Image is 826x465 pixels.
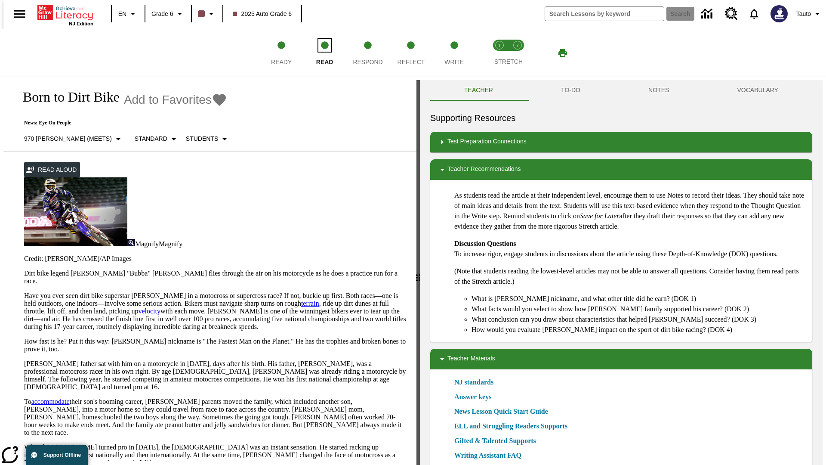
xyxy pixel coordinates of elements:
button: VOCABULARY [703,80,812,101]
li: What is [PERSON_NAME] nickname, and what other title did he earn? (DOK 1) [472,294,805,304]
a: accommodate [31,398,70,405]
button: Teacher [430,80,527,101]
span: Add to Favorites [124,93,212,107]
span: Support Offline [43,452,81,458]
span: EN [118,9,126,19]
span: Respond [353,59,382,65]
div: Instructional Panel Tabs [430,80,812,101]
button: Language: EN, Select a language [114,6,142,22]
span: Write [444,59,464,65]
p: Credit: [PERSON_NAME]/AP Images [24,255,406,263]
button: Select Student [182,131,233,147]
button: TO-DO [527,80,614,101]
button: Add to Favorites - Born to Dirt Bike [124,92,227,107]
p: Students [186,134,218,143]
p: News: Eye On People [14,120,233,126]
button: Write step 5 of 5 [429,29,479,77]
button: Read Aloud [24,162,80,178]
button: Select a new avatar [765,3,793,25]
span: Tauto [796,9,811,19]
input: search field [545,7,664,21]
button: Print [549,45,576,61]
text: 1 [498,43,500,47]
button: Stretch Read step 1 of 2 [487,29,512,77]
a: Notifications [743,3,765,25]
a: Data Center [696,2,720,26]
span: Read [316,59,333,65]
span: Reflect [398,59,425,65]
button: Read step 2 of 5 [299,29,349,77]
button: Ready step 1 of 5 [256,29,306,77]
a: Answer keys, Will open in new browser window or tab [454,392,491,402]
button: Reflect step 4 of 5 [386,29,436,77]
span: 2025 Auto Grade 6 [233,9,292,19]
a: ELL and Struggling Readers Supports [454,421,573,431]
a: NJ standards [454,377,499,387]
span: Magnify [135,240,159,248]
a: velocity [138,307,160,315]
h1: Born to Dirt Bike [14,89,120,105]
button: Support Offline [26,445,88,465]
p: To increase rigor, engage students in discussions about the article using these Depth-of-Knowledg... [454,239,805,259]
em: Save for Later [580,212,619,220]
p: How fast is he? Put it this way: [PERSON_NAME] nickname is "The Fastest Man on the Planet." He ha... [24,338,406,353]
div: Press Enter or Spacebar and then press right and left arrow keys to move the slider [416,80,420,465]
p: 970 [PERSON_NAME] (Meets) [24,134,112,143]
button: Open side menu [7,1,32,27]
li: What conclusion can you draw about characteristics that helped [PERSON_NAME] succeed? (DOK 3) [472,314,805,325]
strong: Discussion Questions [454,240,516,247]
span: NJ Edition [69,21,93,26]
h6: Supporting Resources [430,111,812,125]
div: Teacher Recommendations [430,159,812,180]
p: Teacher Materials [447,354,495,364]
span: Ready [271,59,292,65]
div: Test Preparation Connections [430,132,812,152]
p: As students read the article at their independent level, encourage them to use Notes to record th... [454,190,805,232]
span: Magnify [159,240,182,248]
a: Gifted & Talented Supports [454,436,541,446]
a: News Lesson Quick Start Guide, Will open in new browser window or tab [454,406,548,417]
button: Grade: Grade 6, Select a grade [148,6,188,22]
button: Respond step 3 of 5 [343,29,393,77]
button: Class color is dark brown. Change class color [194,6,220,22]
button: Stretch Respond step 2 of 2 [505,29,530,77]
img: Magnify [127,239,135,246]
div: reading [3,80,416,461]
div: activity [420,80,823,465]
p: Standard [135,134,167,143]
p: Have you ever seen dirt bike superstar [PERSON_NAME] in a motocross or supercross race? If not, b... [24,292,406,331]
p: Teacher Recommendations [447,164,521,175]
div: Teacher Materials [430,349,812,369]
button: NOTES [614,80,703,101]
img: Motocross racer James Stewart flies through the air on his dirt bike. [24,177,127,246]
p: To their son's booming career, [PERSON_NAME] parents moved the family, which included another son... [24,398,406,437]
a: Resource Center, Will open in new tab [720,2,743,25]
li: How would you evaluate [PERSON_NAME] impact on the sport of dirt bike racing? (DOK 4) [472,325,805,335]
button: Select Lexile, 970 Lexile (Meets) [21,131,127,147]
a: terrain [301,300,319,307]
span: STRETCH [494,58,523,65]
button: Profile/Settings [793,6,826,22]
div: Home [37,3,93,26]
text: 2 [516,43,518,47]
a: Writing Assistant FAQ [454,450,527,461]
p: (Note that students reading the lowest-level articles may not be able to answer all questions. Co... [454,266,805,287]
p: [PERSON_NAME] father sat with him on a motorcycle in [DATE], days after his birth. His father, [P... [24,360,406,391]
button: Scaffolds, Standard [131,131,182,147]
span: Grade 6 [151,9,173,19]
p: Dirt bike legend [PERSON_NAME] "Bubba" [PERSON_NAME] flies through the air on his motorcycle as h... [24,270,406,285]
p: Test Preparation Connections [447,137,527,147]
img: Avatar [771,5,788,22]
li: What facts would you select to show how [PERSON_NAME] family supported his career? (DOK 2) [472,304,805,314]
